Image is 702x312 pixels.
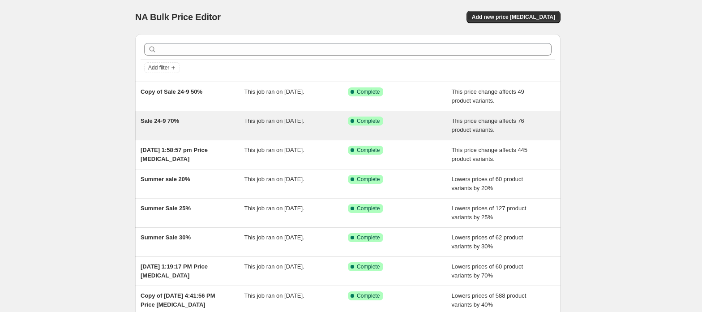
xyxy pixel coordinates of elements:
span: This price change affects 49 product variants. [452,88,524,104]
button: Add new price [MEDICAL_DATA] [467,11,561,23]
span: Lowers prices of 62 product variants by 30% [452,234,523,250]
span: This job ran on [DATE]. [244,292,304,299]
span: Copy of [DATE] 4:41:56 PM Price [MEDICAL_DATA] [141,292,215,308]
span: Summer sale 20% [141,176,190,182]
span: Complete [357,234,380,241]
span: Copy of Sale 24-9 50% [141,88,202,95]
span: Complete [357,205,380,212]
span: This job ran on [DATE]. [244,117,304,124]
span: Complete [357,147,380,154]
span: Lowers prices of 588 product variants by 40% [452,292,526,308]
span: Lowers prices of 60 product variants by 20% [452,176,523,191]
span: Complete [357,88,380,95]
span: NA Bulk Price Editor [135,12,221,22]
span: This price change affects 445 product variants. [452,147,528,162]
span: Sale 24-9 70% [141,117,179,124]
span: This job ran on [DATE]. [244,88,304,95]
span: Summer Sale 25% [141,205,191,212]
span: This job ran on [DATE]. [244,176,304,182]
span: Complete [357,117,380,125]
span: This job ran on [DATE]. [244,147,304,153]
span: This job ran on [DATE]. [244,205,304,212]
span: Complete [357,176,380,183]
span: This job ran on [DATE]. [244,234,304,241]
span: Complete [357,263,380,270]
span: Summer Sale 30% [141,234,191,241]
span: Add filter [148,64,169,71]
span: Complete [357,292,380,299]
span: This job ran on [DATE]. [244,263,304,270]
span: [DATE] 1:19:17 PM Price [MEDICAL_DATA] [141,263,208,279]
span: [DATE] 1:58:57 pm Price [MEDICAL_DATA] [141,147,208,162]
button: Add filter [144,62,180,73]
span: This price change affects 76 product variants. [452,117,524,133]
span: Lowers prices of 127 product variants by 25% [452,205,526,221]
span: Add new price [MEDICAL_DATA] [472,13,555,21]
span: Lowers prices of 60 product variants by 70% [452,263,523,279]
